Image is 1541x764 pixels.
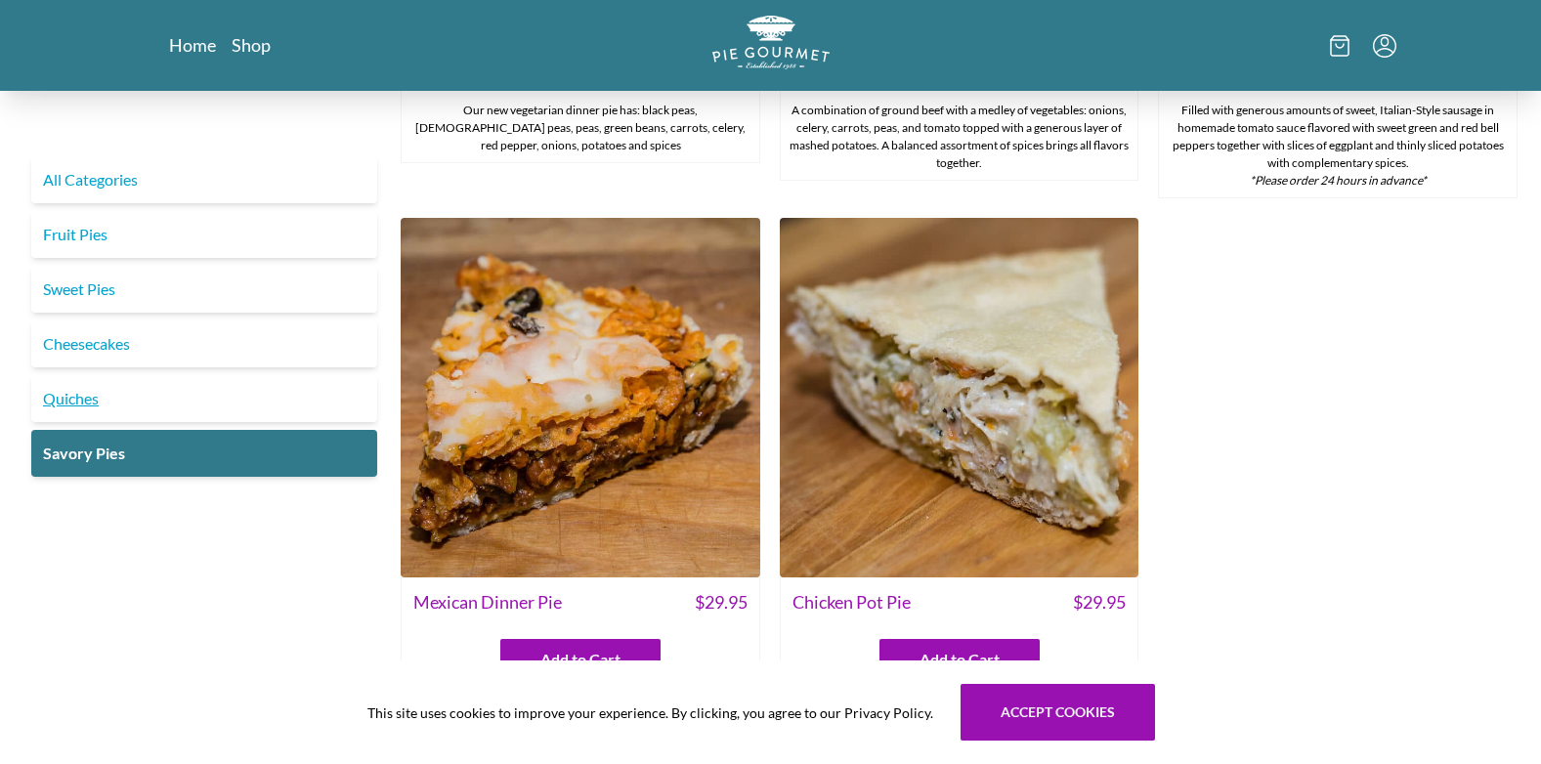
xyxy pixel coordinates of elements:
[712,16,830,69] img: logo
[169,33,216,57] a: Home
[1073,589,1126,615] span: $ 29.95
[712,16,830,75] a: Logo
[1373,34,1396,58] button: Menu
[1159,94,1517,197] div: Filled with generous amounts of sweet, Italian-Style sausage in homemade tomato sauce flavored wi...
[961,684,1155,741] button: Accept cookies
[31,320,377,367] a: Cheesecakes
[500,639,661,680] button: Add to Cart
[792,589,911,615] span: Chicken Pot Pie
[1250,173,1427,188] em: *Please order 24 hours in advance*
[401,218,760,577] img: Mexican Dinner Pie
[31,266,377,313] a: Sweet Pies
[920,648,1000,671] span: Add to Cart
[31,211,377,258] a: Fruit Pies
[781,94,1138,180] div: A combination of ground beef with a medley of vegetables: onions, celery, carrots, peas, and toma...
[402,94,759,162] div: Our new vegetarian dinner pie has: black peas, [DEMOGRAPHIC_DATA] peas, peas, green beans, carrot...
[879,639,1040,680] button: Add to Cart
[31,156,377,203] a: All Categories
[540,648,621,671] span: Add to Cart
[780,218,1139,577] img: Chicken Pot Pie
[31,375,377,422] a: Quiches
[232,33,271,57] a: Shop
[31,430,377,477] a: Savory Pies
[695,589,748,615] span: $ 29.95
[413,589,562,615] span: Mexican Dinner Pie
[367,702,933,723] span: This site uses cookies to improve your experience. By clicking, you agree to our Privacy Policy.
